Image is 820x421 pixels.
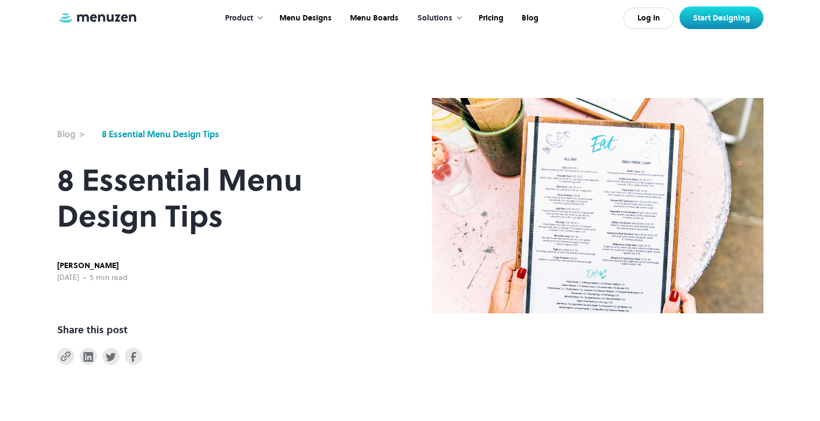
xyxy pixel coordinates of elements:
[57,260,128,272] div: [PERSON_NAME]
[269,2,340,35] a: Menu Designs
[340,2,407,35] a: Menu Boards
[57,162,389,234] h1: 8 Essential Menu Design Tips
[417,12,452,24] div: Solutions
[679,6,763,29] a: Start Designing
[57,322,128,337] div: Share this post
[83,272,86,284] div: •
[57,128,96,141] a: Blog >
[511,2,546,35] a: Blog
[407,2,468,35] div: Solutions
[623,8,674,29] a: Log In
[102,128,219,141] a: 8 Essential Menu Design Tips
[225,12,253,24] div: Product
[214,2,269,35] div: Product
[90,272,128,284] div: 5 min read
[57,272,79,284] div: [DATE]
[468,2,511,35] a: Pricing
